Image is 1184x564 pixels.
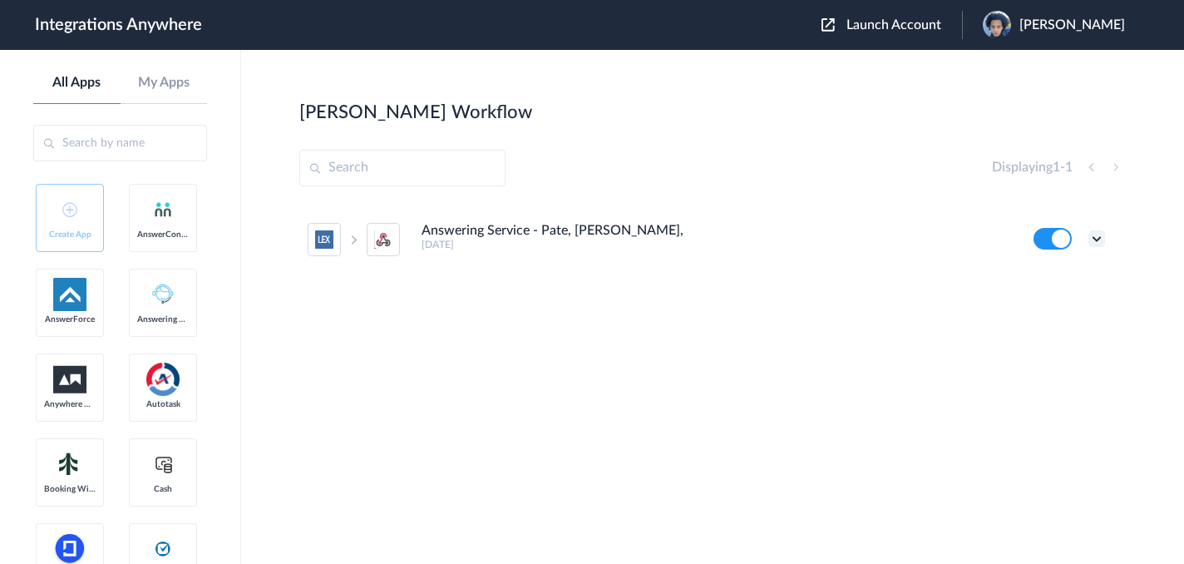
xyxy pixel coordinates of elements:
span: AnswerForce [44,314,96,324]
img: add-icon.svg [62,202,77,217]
span: Booking Widget [44,484,96,494]
span: Answering Service [137,314,189,324]
input: Search [299,150,506,186]
h4: Answering Service - Pate, [PERSON_NAME], [422,223,683,239]
img: Setmore_Logo.svg [53,449,86,479]
h4: Displaying - [992,160,1073,176]
span: 1 [1065,161,1073,174]
img: cash-logo.svg [153,454,174,474]
span: [PERSON_NAME] [1019,17,1125,33]
a: All Apps [33,75,121,91]
input: Search by name [33,125,207,161]
span: AnswerConnect [137,230,189,240]
h1: Integrations Anywhere [35,15,202,35]
img: clio-logo.svg [153,539,173,559]
img: answerconnect-logo.svg [153,200,173,220]
img: aww.png [53,366,86,393]
button: Launch Account [821,17,962,33]
h5: [DATE] [422,239,1011,250]
a: My Apps [121,75,208,91]
span: Autotask [137,399,189,409]
h2: [PERSON_NAME] Workflow [299,101,532,123]
span: Anywhere Works [44,399,96,409]
img: launch-acct-icon.svg [821,18,835,32]
img: img-0625.jpg [983,11,1011,39]
img: autotask.png [146,363,180,396]
span: Launch Account [846,18,941,32]
img: Answering_service.png [146,278,180,311]
span: 1 [1053,161,1060,174]
span: Create App [44,230,96,240]
span: Cash [137,484,189,494]
img: af-app-logo.svg [53,278,86,311]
